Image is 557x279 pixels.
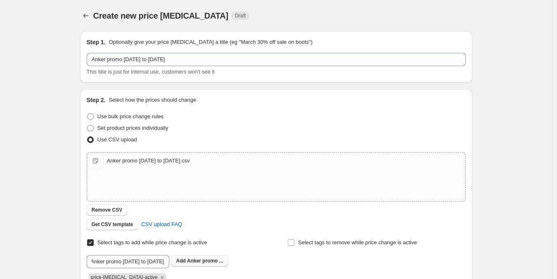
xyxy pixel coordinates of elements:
button: Get CSV template [87,219,138,230]
span: Get CSV template [92,221,133,228]
div: Anker promo [DATE] to [DATE].csv [107,157,190,165]
span: CSV upload FAQ [141,220,182,229]
span: This title is just for internal use, customers won't see it [87,69,215,75]
button: Remove CSV [87,204,128,216]
h2: Step 2. [87,96,106,104]
h2: Step 1. [87,38,106,46]
p: Optionally give your price [MEDICAL_DATA] a title (eg "March 30% off sale on boots") [109,38,312,46]
span: Select tags to remove while price change is active [298,239,417,246]
button: Price change jobs [80,10,92,21]
span: Use bulk price change rules [97,113,164,119]
span: Remove CSV [92,207,123,213]
a: CSV upload FAQ [136,218,187,231]
input: 30% off holiday sale [87,53,466,66]
input: Select tags to add [87,255,169,268]
span: Select tags to add while price change is active [97,239,207,246]
span: Set product prices individually [97,125,168,131]
button: Add Anker promo ... [171,255,228,267]
span: Anker promo ... [187,258,223,264]
b: Add [176,258,186,264]
span: Use CSV upload [97,136,137,143]
span: Create new price [MEDICAL_DATA] [93,11,229,20]
span: Draft [235,12,246,19]
p: Select how the prices should change [109,96,196,104]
